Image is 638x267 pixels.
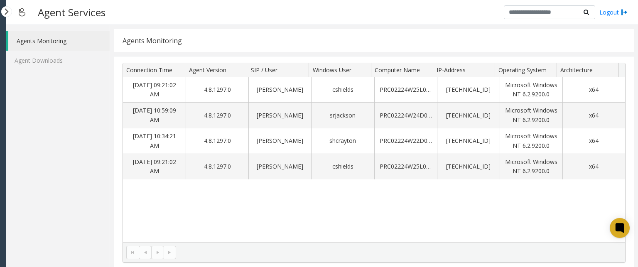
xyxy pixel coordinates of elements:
[374,128,437,154] td: PRC02224W22D003
[126,66,172,74] span: Connection Time
[186,128,248,154] td: 4.8.1297.0
[437,103,500,128] td: [TECHNICAL_ID]
[186,77,248,103] td: 4.8.1297.0
[437,128,500,154] td: [TECHNICAL_ID]
[123,77,186,103] td: [DATE] 09:21:02 AM
[34,2,110,22] h3: Agent Services
[123,154,186,179] td: [DATE] 09:21:02 AM
[248,128,311,154] td: [PERSON_NAME]
[562,77,625,103] td: x64
[311,128,374,154] td: shcrayton
[123,63,625,242] div: Data table
[437,154,500,179] td: [TECHNICAL_ID]
[500,128,562,154] td: Microsoft Windows NT 6.2.9200.0
[437,66,466,74] span: IP-Address
[189,66,226,74] span: Agent Version
[123,128,186,154] td: [DATE] 10:34:21 AM
[562,103,625,128] td: x64
[311,77,374,103] td: cshields
[311,154,374,179] td: cshields
[374,154,437,179] td: PRC02224W25L011
[251,66,277,74] span: SIP / User
[500,77,562,103] td: Microsoft Windows NT 6.2.9200.0
[621,8,628,17] img: logout
[248,77,311,103] td: [PERSON_NAME]
[500,103,562,128] td: Microsoft Windows NT 6.2.9200.0
[186,103,248,128] td: 4.8.1297.0
[15,2,29,22] img: pageIcon
[375,66,420,74] span: Computer Name
[374,77,437,103] td: PRC02224W25L011
[186,154,248,179] td: 4.8.1297.0
[248,103,311,128] td: [PERSON_NAME]
[123,35,182,46] div: Agents Monitoring
[123,103,186,128] td: [DATE] 10:59:09 AM
[6,51,110,70] a: Agent Downloads
[500,154,562,179] td: Microsoft Windows NT 6.2.9200.0
[437,77,500,103] td: [TECHNICAL_ID]
[560,66,593,74] span: Architecture
[8,31,110,51] a: Agents Monitoring
[311,103,374,128] td: srjackson
[562,154,625,179] td: x64
[374,103,437,128] td: PRC02224W24D001
[562,128,625,154] td: x64
[248,154,311,179] td: [PERSON_NAME]
[498,66,547,74] span: Operating System
[599,8,628,17] a: Logout
[313,66,351,74] span: Windows User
